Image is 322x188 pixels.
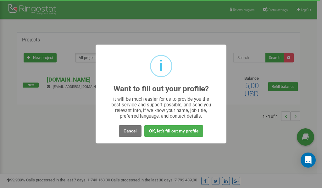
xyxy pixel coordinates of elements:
[119,125,142,137] button: Cancel
[108,96,214,119] div: It will be much easier for us to provide you the best service and support possible, and send you ...
[144,125,203,137] button: OK, let's fill out my profile
[114,85,209,93] h2: Want to fill out your profile?
[301,153,316,168] div: Open Intercom Messenger
[159,56,163,76] div: i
